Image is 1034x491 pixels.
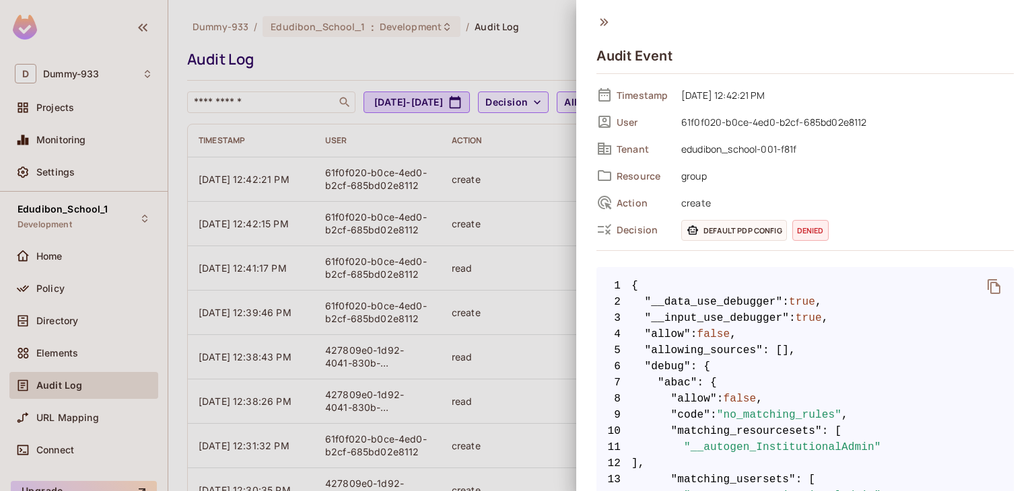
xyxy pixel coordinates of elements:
span: , [756,391,763,407]
button: delete [978,270,1010,303]
span: Action [617,196,670,209]
span: User [617,116,670,128]
span: "abac" [658,375,697,391]
span: 10 [596,423,631,439]
span: "__data_use_debugger" [645,294,783,310]
span: : [717,391,724,407]
span: , [730,326,736,342]
span: "__autogen_InstitutionalAdmin" [684,439,881,455]
span: 12 [596,455,631,471]
span: 8 [596,391,631,407]
span: "allow" [645,326,691,342]
span: Decision [617,223,670,236]
span: 2 [596,294,631,310]
span: : { [691,358,710,375]
span: 7 [596,375,631,391]
h4: Audit Event [596,48,673,64]
span: : [782,294,789,310]
span: group [675,167,1014,184]
span: "no_matching_rules" [717,407,841,423]
span: 4 [596,326,631,342]
span: 3 [596,310,631,326]
span: edudibon_school-001-f81f [675,141,1014,157]
span: Timestamp [617,89,670,102]
span: : [789,310,796,326]
span: 13 [596,471,631,488]
span: 6 [596,358,631,375]
span: , [815,294,822,310]
span: : [710,407,717,423]
span: "code" [671,407,711,423]
span: 11 [596,439,631,455]
span: : [ [822,423,841,439]
span: 1 [596,278,631,294]
span: { [631,278,638,294]
span: "debug" [645,358,691,375]
span: denied [792,220,829,241]
span: true [796,310,822,326]
span: "allow" [671,391,717,407]
span: "__input_use_debugger" [645,310,790,326]
span: "matching_resourcesets" [671,423,822,439]
span: create [675,194,1014,211]
span: : [691,326,697,342]
span: : [ [796,471,815,488]
span: false [724,391,757,407]
span: 61f0f020-b0ce-4ed0-b2cf-685bd02e8112 [675,114,1014,130]
span: [DATE] 12:42:21 PM [675,87,1014,103]
span: ], [596,455,1014,471]
span: "matching_usersets" [671,471,796,488]
span: , [841,407,848,423]
span: Resource [617,169,670,182]
span: 5 [596,342,631,358]
span: : { [697,375,717,391]
span: Default PDP config [681,220,787,241]
span: Tenant [617,143,670,155]
span: "allowing_sources" [645,342,763,358]
span: 9 [596,407,631,423]
span: false [697,326,730,342]
span: , [822,310,829,326]
span: : [], [763,342,796,358]
span: true [789,294,815,310]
